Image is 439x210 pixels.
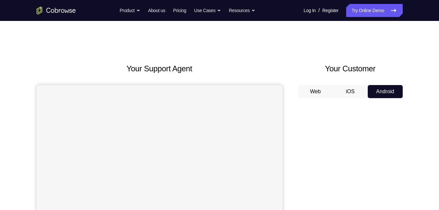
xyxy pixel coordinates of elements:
button: Android [368,85,403,98]
h2: Your Customer [298,63,403,75]
button: iOS [333,85,368,98]
a: Try Online Demo [346,4,402,17]
button: Use Cases [194,4,221,17]
a: Log In [304,4,316,17]
h2: Your Support Agent [37,63,282,75]
a: Pricing [173,4,186,17]
a: About us [148,4,165,17]
button: Web [298,85,333,98]
a: Go to the home page [37,7,76,14]
a: Register [322,4,338,17]
span: / [318,7,320,14]
button: Resources [229,4,255,17]
button: Product [120,4,140,17]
